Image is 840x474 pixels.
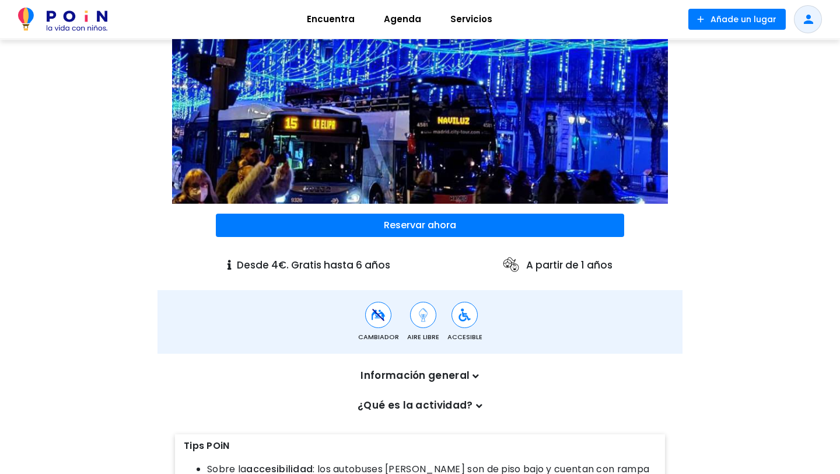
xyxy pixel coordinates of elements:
[184,439,656,453] p: Tips POiN
[302,10,360,29] span: Encuentra
[436,5,507,33] a: Servicios
[369,5,436,33] a: Agenda
[18,8,107,31] img: POiN
[416,308,430,322] img: Aire Libre
[502,256,520,274] img: ages icon
[457,308,472,322] img: Accesible
[358,332,399,342] span: Cambiador
[447,332,482,342] span: Accesible
[178,398,662,413] p: ¿Qué es la actividad?
[379,10,426,29] span: Agenda
[228,258,390,273] p: Desde 4€. Gratis hasta 6 años
[445,10,498,29] span: Servicios
[407,332,439,342] span: Aire Libre
[371,308,386,322] img: Cambiador
[178,368,662,384] p: Información general
[292,5,369,33] a: Encuentra
[502,256,612,274] p: A partir de 1 años
[216,214,624,237] button: Reservar ahora
[688,9,786,30] button: Añade un lugar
